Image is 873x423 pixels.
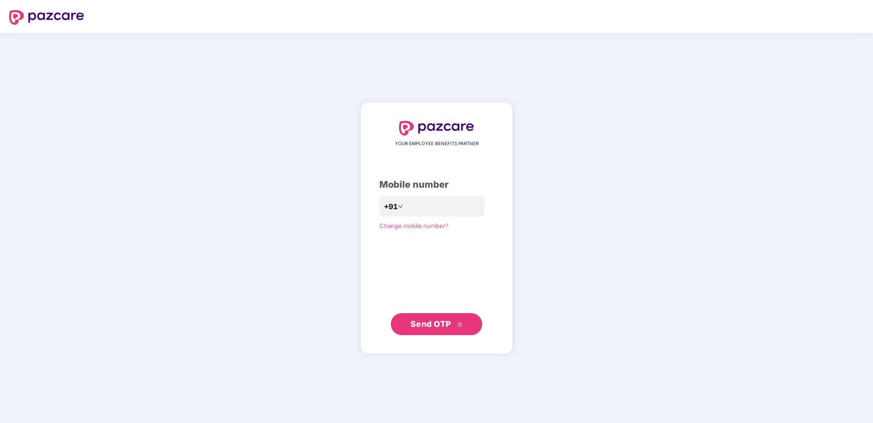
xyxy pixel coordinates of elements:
[395,140,479,147] span: YOUR EMPLOYEE BENEFITS PARTNER
[379,178,494,192] div: Mobile number
[410,319,451,329] span: Send OTP
[398,204,403,209] span: down
[384,201,398,212] span: +91
[457,322,463,328] span: double-right
[379,222,448,229] a: Change mobile number?
[391,313,482,335] button: Send OTPdouble-right
[9,10,84,25] img: logo
[399,121,474,136] img: logo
